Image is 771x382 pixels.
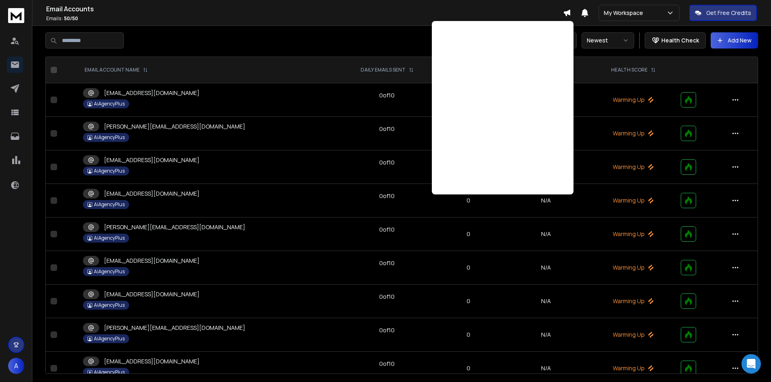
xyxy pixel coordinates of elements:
p: Warming Up [596,297,671,305]
p: 0 [441,264,497,272]
p: Warming Up [596,264,671,272]
p: AiAgencyPlus [94,201,125,208]
p: Emails : [46,15,563,22]
div: Open Intercom Messenger [741,354,761,374]
p: AiAgencyPlus [94,369,125,376]
div: 0 of 10 [379,158,395,167]
div: 0 of 10 [379,259,395,267]
div: 0 of 10 [379,293,395,301]
p: Warming Up [596,129,671,137]
p: Get Free Credits [706,9,751,17]
p: Warming Up [596,331,671,339]
p: AiAgencyPlus [94,268,125,275]
p: [PERSON_NAME][EMAIL_ADDRESS][DOMAIN_NAME] [104,223,245,231]
span: 50 / 50 [64,15,78,22]
div: 0 of 10 [379,326,395,334]
p: Warming Up [596,196,671,205]
p: AiAgencyPlus [94,168,125,174]
p: My Workspace [604,9,646,17]
div: 0 of 10 [379,360,395,368]
div: 0 of 10 [379,192,395,200]
button: Add New [711,32,758,49]
div: 0 of 10 [379,91,395,99]
button: A [8,358,24,374]
p: [EMAIL_ADDRESS][DOMAIN_NAME] [104,257,200,265]
p: 0 [441,196,497,205]
p: HEALTH SCORE [611,67,648,73]
p: [PERSON_NAME][EMAIL_ADDRESS][DOMAIN_NAME] [104,122,245,131]
p: AiAgencyPlus [94,134,125,141]
button: Get Free Credits [689,5,757,21]
p: Health Check [661,36,699,44]
p: Warming Up [596,163,671,171]
p: 0 [441,230,497,238]
p: [EMAIL_ADDRESS][DOMAIN_NAME] [104,357,200,365]
td: N/A [501,184,591,217]
p: AiAgencyPlus [94,336,125,342]
p: AiAgencyPlus [94,302,125,308]
p: [EMAIL_ADDRESS][DOMAIN_NAME] [104,190,200,198]
p: Warming Up [596,364,671,372]
td: N/A [501,318,591,352]
p: [EMAIL_ADDRESS][DOMAIN_NAME] [104,290,200,298]
p: Warming Up [596,230,671,238]
div: 0 of 10 [379,226,395,234]
p: 0 [441,331,497,339]
td: N/A [501,251,591,285]
p: [PERSON_NAME][EMAIL_ADDRESS][DOMAIN_NAME] [104,324,245,332]
div: EMAIL ACCOUNT NAME [85,67,148,73]
p: AiAgencyPlus [94,235,125,241]
p: DAILY EMAILS SENT [361,67,406,73]
td: N/A [501,285,591,318]
button: Health Check [645,32,706,49]
p: AiAgencyPlus [94,101,125,107]
h1: Email Accounts [46,4,563,14]
p: 0 [441,364,497,372]
p: [EMAIL_ADDRESS][DOMAIN_NAME] [104,156,200,164]
p: 0 [441,297,497,305]
p: Warming Up [596,96,671,104]
button: Newest [582,32,634,49]
img: logo [8,8,24,23]
div: 0 of 10 [379,125,395,133]
p: [EMAIL_ADDRESS][DOMAIN_NAME] [104,89,200,97]
td: N/A [501,217,591,251]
